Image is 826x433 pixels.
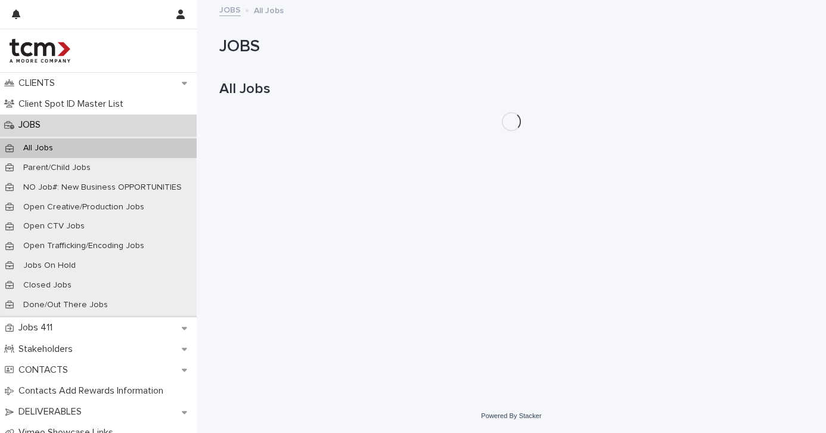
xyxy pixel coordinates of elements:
[14,163,100,173] p: Parent/Child Jobs
[14,183,191,193] p: NO Job#: New Business OPPORTUNITIES
[14,300,117,310] p: Done/Out There Jobs
[14,98,133,110] p: Client Spot ID Master List
[219,2,241,16] a: JOBS
[14,78,64,89] p: CLIENTS
[254,3,284,16] p: All Jobs
[219,81,803,98] h1: All Jobs
[14,280,81,290] p: Closed Jobs
[14,344,82,355] p: Stakeholders
[14,119,50,131] p: JOBS
[14,406,91,417] p: DELIVERABLES
[14,322,62,333] p: Jobs 411
[14,221,94,231] p: Open CTV Jobs
[14,364,77,376] p: CONTACTS
[10,39,70,63] img: 4hMmSqQkux38exxPVZHQ
[14,202,154,212] p: Open Creative/Production Jobs
[219,37,803,57] h1: JOBS
[14,385,173,397] p: Contacts Add Rewards Information
[14,261,85,271] p: Jobs On Hold
[14,241,154,251] p: Open Trafficking/Encoding Jobs
[481,412,541,419] a: Powered By Stacker
[14,143,63,153] p: All Jobs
